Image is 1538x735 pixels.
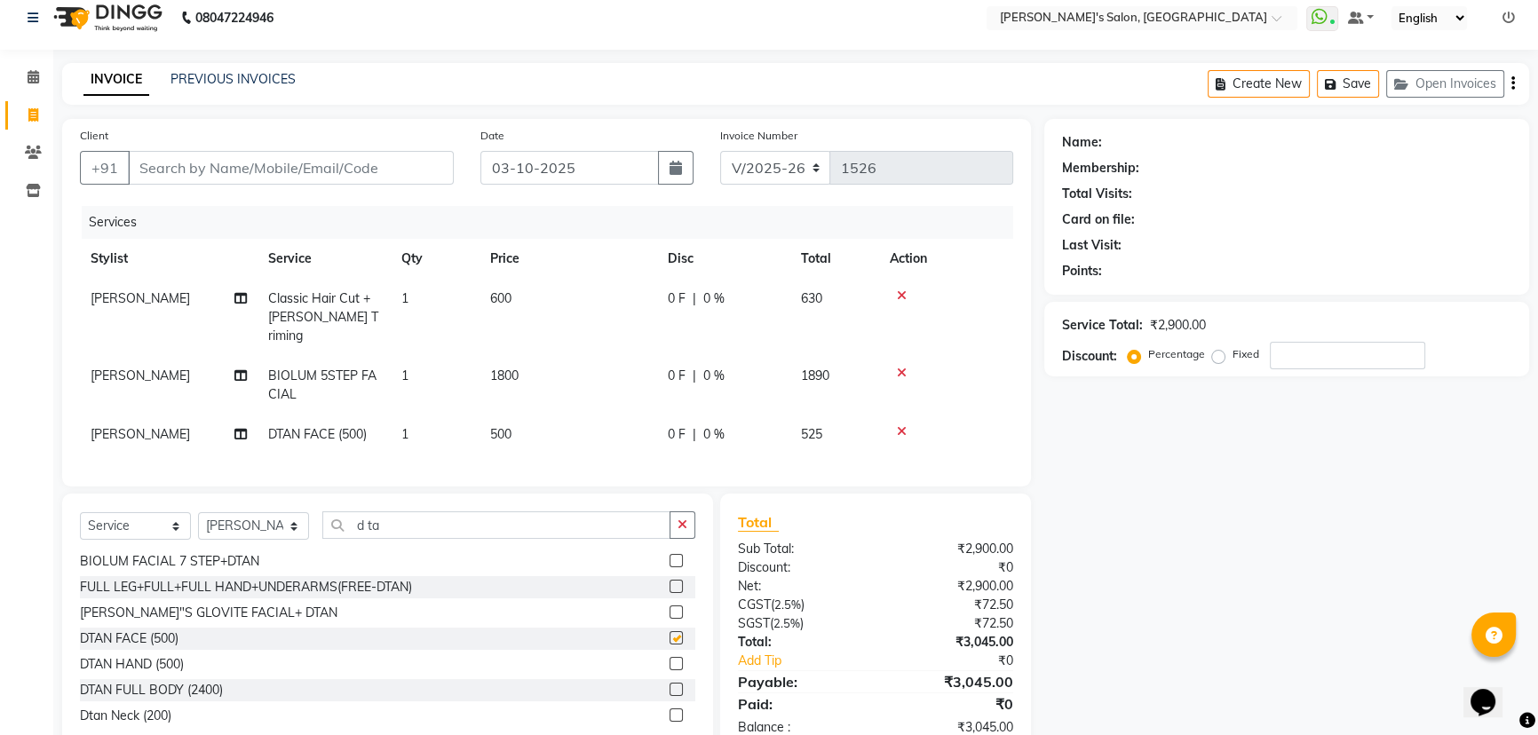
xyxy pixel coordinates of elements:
[268,290,378,344] span: Classic Hair Cut + [PERSON_NAME] Triming
[1062,133,1102,152] div: Name:
[693,289,696,308] span: |
[693,367,696,385] span: |
[738,597,771,612] span: CGST
[1062,210,1135,229] div: Card on file:
[725,633,876,652] div: Total:
[80,707,171,725] div: Dtan Neck (200)
[1062,316,1143,335] div: Service Total:
[703,289,725,308] span: 0 %
[876,633,1027,652] div: ₹3,045.00
[774,597,801,612] span: 2.5%
[91,290,190,306] span: [PERSON_NAME]
[738,513,779,532] span: Total
[80,239,258,279] th: Stylist
[490,290,511,306] span: 600
[1148,346,1205,362] label: Percentage
[322,511,670,539] input: Search or Scan
[725,693,876,715] div: Paid:
[490,426,511,442] span: 500
[703,425,725,444] span: 0 %
[725,540,876,558] div: Sub Total:
[1062,159,1139,178] div: Membership:
[391,239,480,279] th: Qty
[876,671,1027,692] div: ₹3,045.00
[725,671,876,692] div: Payable:
[790,239,879,279] th: Total
[91,367,190,383] span: [PERSON_NAME]
[401,290,408,306] span: 1
[738,615,770,631] span: SGST
[490,367,519,383] span: 1800
[725,558,876,577] div: Discount:
[801,426,822,442] span: 525
[80,578,412,597] div: FULL LEG+FULL+FULL HAND+UNDERARMS(FREE-DTAN)
[80,151,130,185] button: +91
[725,652,901,670] a: Add Tip
[876,596,1027,614] div: ₹72.50
[693,425,696,444] span: |
[876,540,1027,558] div: ₹2,900.00
[80,629,178,648] div: DTAN FACE (500)
[80,655,184,674] div: DTAN HAND (500)
[876,558,1027,577] div: ₹0
[128,151,454,185] input: Search by Name/Mobile/Email/Code
[703,367,725,385] span: 0 %
[668,289,686,308] span: 0 F
[725,596,876,614] div: ( )
[83,64,149,96] a: INVOICE
[1150,316,1206,335] div: ₹2,900.00
[91,426,190,442] span: [PERSON_NAME]
[268,426,367,442] span: DTAN FACE (500)
[720,128,797,144] label: Invoice Number
[879,239,1013,279] th: Action
[876,614,1027,633] div: ₹72.50
[1062,347,1117,366] div: Discount:
[82,206,1027,239] div: Services
[668,367,686,385] span: 0 F
[900,652,1027,670] div: ₹0
[725,577,876,596] div: Net:
[668,425,686,444] span: 0 F
[876,693,1027,715] div: ₹0
[80,128,108,144] label: Client
[801,290,822,306] span: 630
[80,552,259,571] div: BIOLUM FACIAL 7 STEP+DTAN
[80,681,223,699] div: DTAN FULL BODY (2400)
[725,614,876,633] div: ( )
[1062,236,1122,255] div: Last Visit:
[1208,70,1310,98] button: Create New
[170,71,296,87] a: PREVIOUS INVOICES
[258,239,391,279] th: Service
[80,604,337,622] div: [PERSON_NAME]"S GLOVITE FACIAL+ DTAN
[1233,346,1259,362] label: Fixed
[480,239,657,279] th: Price
[480,128,504,144] label: Date
[876,577,1027,596] div: ₹2,900.00
[801,367,829,383] span: 1890
[1463,664,1520,717] iframe: chat widget
[268,367,377,402] span: BIOLUM 5STEP FACIAL
[1386,70,1504,98] button: Open Invoices
[1317,70,1379,98] button: Save
[1062,262,1102,281] div: Points:
[1062,185,1132,203] div: Total Visits:
[401,367,408,383] span: 1
[401,426,408,442] span: 1
[657,239,790,279] th: Disc
[773,616,800,630] span: 2.5%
